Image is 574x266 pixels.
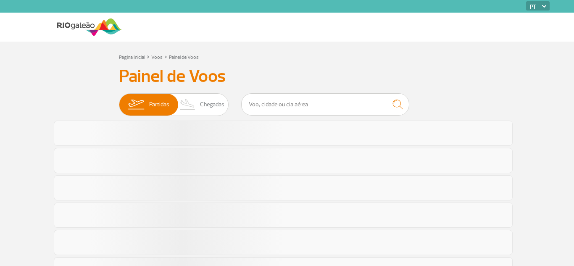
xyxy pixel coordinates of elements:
[147,52,150,61] a: >
[123,94,149,116] img: slider-embarque
[149,94,169,116] span: Partidas
[119,66,455,87] h3: Painel de Voos
[241,93,409,116] input: Voo, cidade ou cia aérea
[164,52,167,61] a: >
[200,94,224,116] span: Chegadas
[151,54,163,61] a: Voos
[169,54,199,61] a: Painel de Voos
[119,54,145,61] a: Página Inicial
[175,94,200,116] img: slider-desembarque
